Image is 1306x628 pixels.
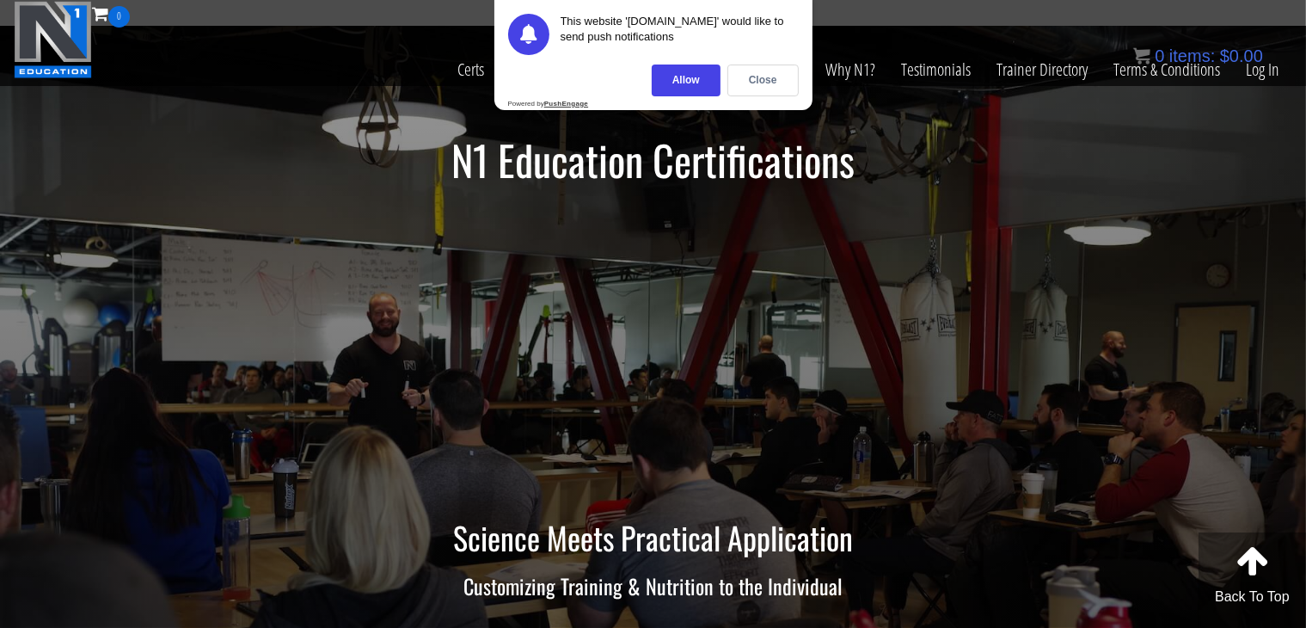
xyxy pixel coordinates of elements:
bdi: 0.00 [1220,46,1263,65]
span: 0 [1155,46,1164,65]
a: 0 items: $0.00 [1133,46,1263,65]
strong: PushEngage [544,100,588,108]
a: Certs [445,28,497,112]
a: Why N1? [812,28,888,112]
a: Log In [1233,28,1292,112]
div: Powered by [508,100,589,108]
h3: Customizing Training & Nutrition to the Individual [150,575,1156,597]
span: items: [1169,46,1215,65]
h1: N1 Education Certifications [150,138,1156,183]
img: icon11.png [1133,47,1150,65]
a: 0 [92,2,130,25]
div: Close [727,65,799,96]
span: 0 [108,6,130,28]
img: n1-education [14,1,92,78]
a: Trainer Directory [984,28,1101,112]
h2: Science Meets Practical Application [150,520,1156,555]
div: Allow [652,65,720,96]
a: Testimonials [888,28,984,112]
div: This website '[DOMAIN_NAME]' would like to send push notifications [561,14,799,55]
a: Terms & Conditions [1101,28,1233,112]
span: $ [1220,46,1229,65]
